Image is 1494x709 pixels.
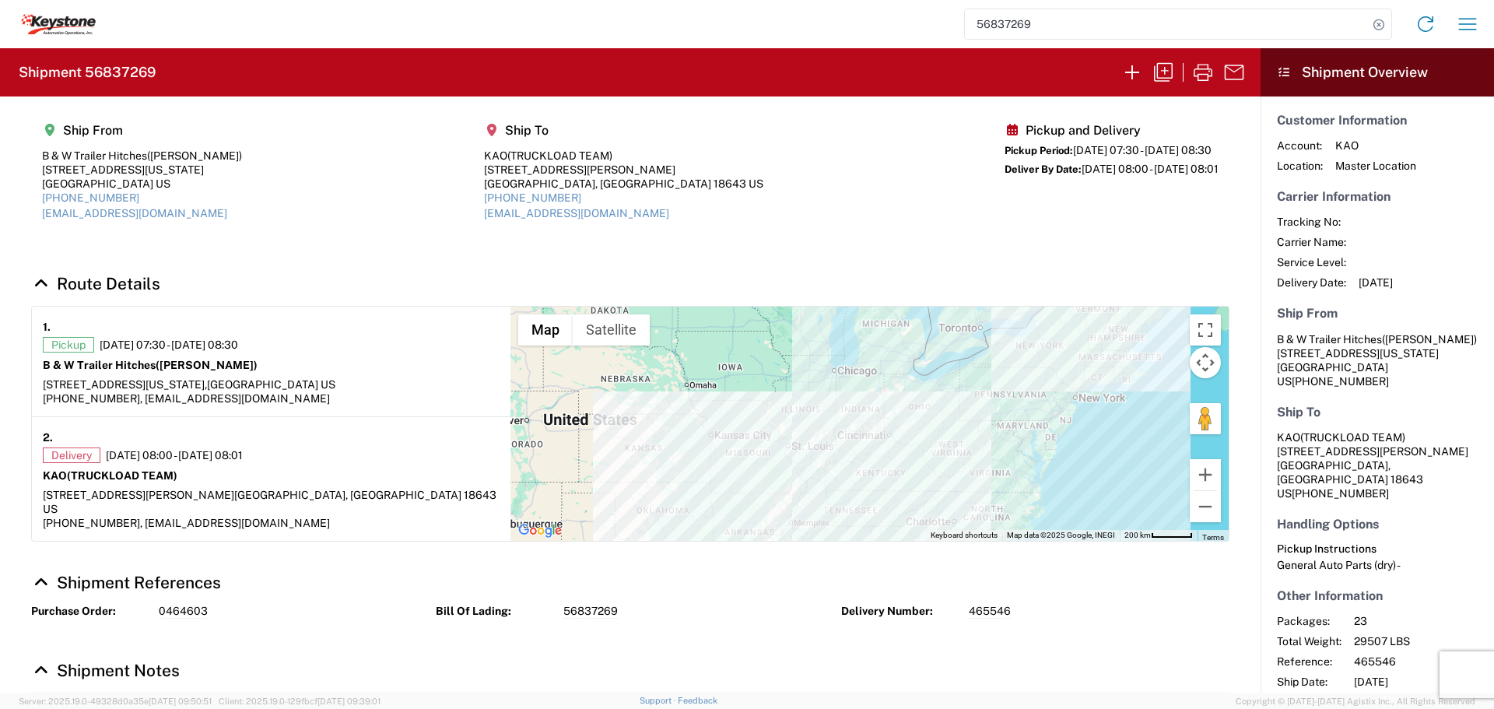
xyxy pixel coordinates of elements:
button: Map Scale: 200 km per 50 pixels [1120,530,1198,541]
h5: Ship From [42,123,242,138]
h5: Pickup and Delivery [1005,123,1219,138]
a: Hide Details [31,274,160,293]
button: Show satellite imagery [573,314,650,346]
a: Hide Details [31,573,221,592]
span: ([PERSON_NAME]) [1382,333,1477,346]
span: [DATE] 07:30 - [DATE] 08:30 [1073,144,1212,156]
h5: Handling Options [1277,517,1478,532]
div: [STREET_ADDRESS][US_STATE] [42,163,242,177]
span: Delivery [43,448,100,463]
span: Copyright © [DATE]-[DATE] Agistix Inc., All Rights Reserved [1236,694,1475,708]
div: [PHONE_NUMBER], [EMAIL_ADDRESS][DOMAIN_NAME] [43,516,500,530]
span: Ship Date: [1277,675,1341,689]
button: Zoom out [1190,491,1221,522]
h5: Other Information [1277,588,1478,603]
span: Pickup [43,337,94,353]
span: 23 [1354,614,1487,628]
h2: Shipment 56837269 [19,63,156,82]
span: [STREET_ADDRESS][US_STATE], [43,378,207,391]
span: Map data ©2025 Google, INEGI [1007,531,1115,539]
span: Reference: [1277,655,1341,669]
span: [GEOGRAPHIC_DATA], [GEOGRAPHIC_DATA] 18643 US [43,489,496,515]
span: Total Weight: [1277,634,1341,648]
address: [GEOGRAPHIC_DATA], [GEOGRAPHIC_DATA] 18643 US [1277,430,1478,500]
span: [DATE] 08:00 - [DATE] 08:01 [106,448,243,462]
span: 465546 [969,604,1011,619]
span: [STREET_ADDRESS][PERSON_NAME] [43,489,234,501]
a: Terms [1202,533,1224,542]
span: [STREET_ADDRESS][US_STATE] [1277,347,1439,360]
span: Pickup Period: [1005,145,1073,156]
span: KAO [1335,139,1416,153]
h5: Ship To [484,123,763,138]
button: Keyboard shortcuts [931,530,998,541]
div: [GEOGRAPHIC_DATA], [GEOGRAPHIC_DATA] 18643 US [484,177,763,191]
span: Deliver By Date: [1005,163,1082,175]
input: Shipment, tracking or reference number [965,9,1368,39]
button: Show street map [518,314,573,346]
span: [DATE] 09:50:51 [149,697,212,706]
span: ([PERSON_NAME]) [156,359,258,371]
span: [DATE] 09:39:01 [317,697,381,706]
h5: Customer Information [1277,113,1478,128]
address: [GEOGRAPHIC_DATA] US [1277,332,1478,388]
a: [EMAIL_ADDRESS][DOMAIN_NAME] [42,207,227,219]
span: 29507 LBS [1354,634,1487,648]
span: [PHONE_NUMBER] [1292,375,1389,388]
h5: Carrier Information [1277,189,1478,204]
div: General Auto Parts (dry) - [1277,558,1478,572]
div: [PHONE_NUMBER], [EMAIL_ADDRESS][DOMAIN_NAME] [43,391,500,405]
img: Google [514,521,566,541]
span: [PHONE_NUMBER] [1292,487,1389,500]
span: (TRUCKLOAD TEAM) [1300,431,1405,444]
strong: KAO [43,469,177,482]
div: [GEOGRAPHIC_DATA] US [42,177,242,191]
span: Master Location [1335,159,1416,173]
span: ([PERSON_NAME]) [147,149,242,162]
span: Carrier Name: [1277,235,1346,249]
span: [DATE] [1359,276,1393,290]
a: [EMAIL_ADDRESS][DOMAIN_NAME] [484,207,669,219]
button: Drag Pegman onto the map to open Street View [1190,403,1221,434]
strong: Bill Of Lading: [436,604,552,619]
button: Map camera controls [1190,347,1221,378]
a: Feedback [678,696,717,705]
span: [DATE] 08:00 - [DATE] 08:01 [1082,163,1219,175]
span: Delivery Date: [1277,276,1346,290]
strong: 2. [43,428,53,448]
button: Toggle fullscreen view [1190,314,1221,346]
h6: Pickup Instructions [1277,542,1478,556]
strong: Purchase Order: [31,604,148,619]
a: Hide Details [31,661,180,680]
span: [DATE] [1354,675,1487,689]
span: 56837269 [563,604,618,619]
h5: Ship To [1277,405,1478,419]
span: Server: 2025.19.0-49328d0a35e [19,697,212,706]
a: Support [640,696,679,705]
div: B & W Trailer Hitches [42,149,242,163]
span: Client: 2025.19.0-129fbcf [219,697,381,706]
header: Shipment Overview [1261,48,1494,97]
span: 0464603 [159,604,208,619]
span: Packages: [1277,614,1341,628]
span: KAO [STREET_ADDRESS][PERSON_NAME] [1277,431,1468,458]
button: Zoom in [1190,459,1221,490]
span: Service Level: [1277,255,1346,269]
strong: 1. [43,318,51,337]
span: (TRUCKLOAD TEAM) [507,149,612,162]
span: Tracking No: [1277,215,1346,229]
span: Account: [1277,139,1323,153]
span: [GEOGRAPHIC_DATA] US [207,378,335,391]
div: KAO [484,149,763,163]
strong: Delivery Number: [841,604,958,619]
strong: B & W Trailer Hitches [43,359,258,371]
span: [DATE] 07:30 - [DATE] 08:30 [100,338,238,352]
a: Open this area in Google Maps (opens a new window) [514,521,566,541]
span: (TRUCKLOAD TEAM) [67,469,177,482]
a: [PHONE_NUMBER] [42,191,139,204]
span: Location: [1277,159,1323,173]
a: [PHONE_NUMBER] [484,191,581,204]
span: 465546 [1354,655,1487,669]
h5: Ship From [1277,306,1478,321]
span: 200 km [1124,531,1151,539]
